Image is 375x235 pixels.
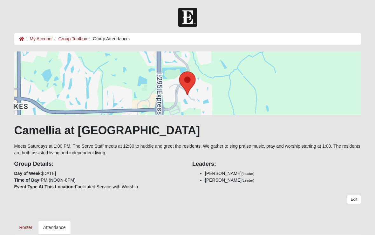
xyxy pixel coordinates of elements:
[30,36,52,41] a: My Account
[205,170,361,177] li: [PERSON_NAME]
[178,8,197,27] img: Church of Eleven22 Logo
[192,161,361,168] h4: Leaders:
[14,171,42,176] strong: Day of Week:
[347,195,361,204] a: Edit
[205,177,361,184] li: [PERSON_NAME]
[10,156,188,190] div: [DATE] PM (NOON-8PM) Facilitated Service with Worship
[14,221,37,234] a: Roster
[14,51,361,234] div: Meets Saturdays at 1:00 PM. The Serve Staff meets at 12:30 to huddle and greet the residents. We ...
[14,184,75,189] strong: Event Type At This Location:
[14,124,361,137] h1: Camellia at [GEOGRAPHIC_DATA]
[14,161,183,168] h4: Group Details:
[242,178,254,182] small: (Leader)
[242,172,254,176] small: (Leader)
[38,221,71,234] a: Attendance
[14,178,41,183] strong: Time of Day:
[87,36,129,42] li: Group Attendance
[58,36,87,41] a: Group Toolbox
